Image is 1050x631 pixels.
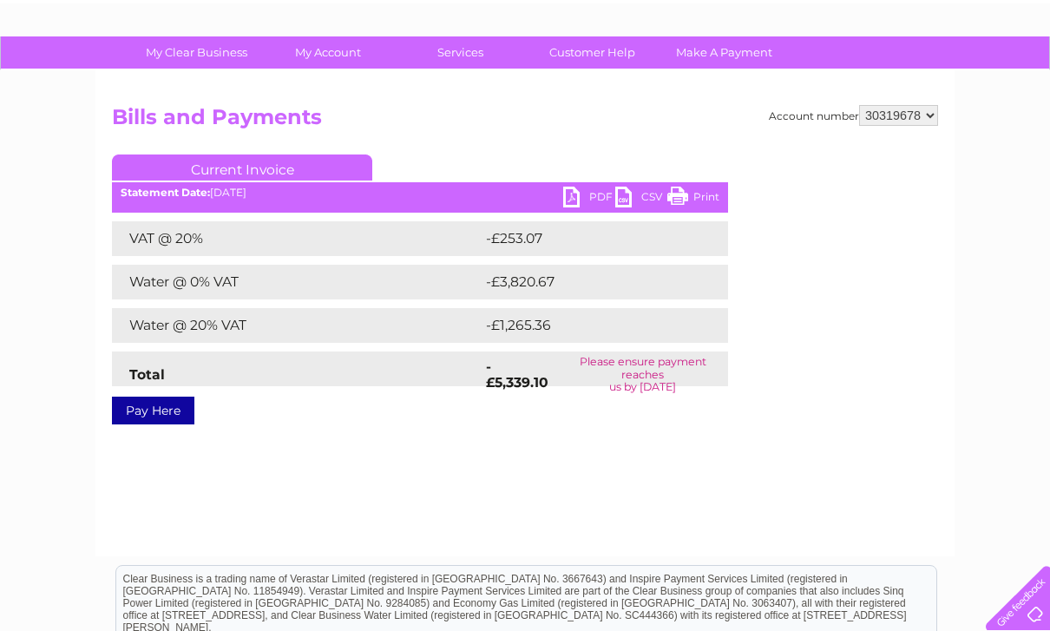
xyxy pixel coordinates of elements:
[257,36,400,69] a: My Account
[486,358,548,391] strong: -£5,339.10
[653,36,796,69] a: Make A Payment
[129,366,165,383] strong: Total
[112,308,482,343] td: Water @ 20% VAT
[788,74,826,87] a: Energy
[112,154,372,181] a: Current Invoice
[993,74,1034,87] a: Log out
[389,36,532,69] a: Services
[112,187,728,199] div: [DATE]
[769,105,938,126] div: Account number
[482,221,699,256] td: -£253.07
[116,10,936,84] div: Clear Business is a trading name of Verastar Limited (registered in [GEOGRAPHIC_DATA] No. 3667643...
[745,74,778,87] a: Water
[482,308,702,343] td: -£1,265.36
[125,36,268,69] a: My Clear Business
[935,74,977,87] a: Contact
[667,187,719,212] a: Print
[723,9,843,30] a: 0333 014 3131
[615,187,667,212] a: CSV
[112,397,194,424] a: Pay Here
[112,265,482,299] td: Water @ 0% VAT
[837,74,889,87] a: Telecoms
[558,352,729,398] td: Please ensure payment reaches us by [DATE]
[112,105,938,138] h2: Bills and Payments
[36,45,125,98] img: logo.png
[899,74,924,87] a: Blog
[112,221,482,256] td: VAT @ 20%
[121,186,210,199] b: Statement Date:
[563,187,615,212] a: PDF
[521,36,664,69] a: Customer Help
[482,265,703,299] td: -£3,820.67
